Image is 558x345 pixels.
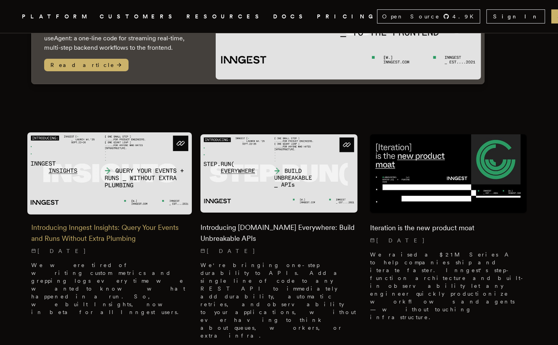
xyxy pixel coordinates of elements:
[44,24,200,52] p: Multi-agent setups are hard to build. So we built useAgent: a one-line code for streaming real-ti...
[31,247,188,255] p: [DATE]
[44,59,129,71] span: Read article
[452,13,478,20] span: 4.9 K
[370,222,527,233] h2: Iteration is the new product moat
[31,134,188,322] a: Featured image for Introducing Inngest Insights: Query Your Events and Runs Without Extra Plumbin...
[186,12,264,22] button: RESOURCES
[31,222,188,244] h2: Introducing Inngest Insights: Query Your Events and Runs Without Extra Plumbing
[317,12,377,22] a: PRICING
[22,12,90,22] button: PLATFORM
[486,9,545,23] a: Sign In
[27,132,192,215] img: Featured image for Introducing Inngest Insights: Query Your Events and Runs Without Extra Plumbin...
[382,13,440,20] span: Open Source
[100,12,177,22] a: CUSTOMERS
[200,247,357,255] p: [DATE]
[273,12,308,22] a: DOCS
[370,237,527,244] p: [DATE]
[200,261,357,340] p: We're bringing one-step durability to APIs. Add a single line of code to any REST API to immediat...
[370,134,527,327] a: Featured image for Iteration is the new product moat blog postIteration is the new product moat[D...
[370,251,527,321] p: We raised a $21M Series A to help companies ship and iterate faster. Inngest's step-function arch...
[31,261,188,316] p: We were tired of writing custom metrics and grepping logs every time we wanted to know what happe...
[200,134,357,213] img: Featured image for Introducing Step.Run Everywhere: Build Unbreakable APIs blog post
[370,134,527,213] img: Featured image for Iteration is the new product moat blog post
[200,222,357,244] h2: Introducing [DOMAIN_NAME] Everywhere: Build Unbreakable APIs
